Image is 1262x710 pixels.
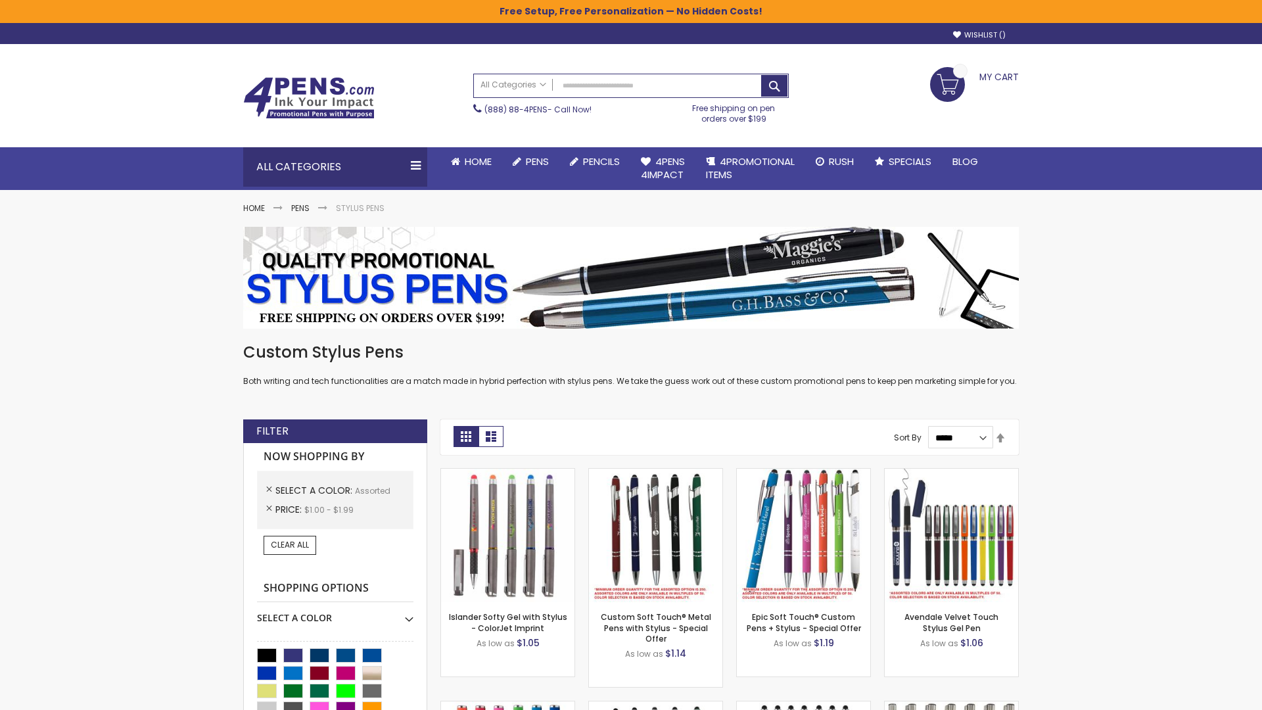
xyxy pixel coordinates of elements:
[583,154,620,168] span: Pencils
[271,539,309,550] span: Clear All
[665,647,686,660] span: $1.14
[257,575,413,603] strong: Shopping Options
[502,147,559,176] a: Pens
[440,147,502,176] a: Home
[264,536,316,554] a: Clear All
[243,147,427,187] div: All Categories
[243,77,375,119] img: 4Pens Custom Pens and Promotional Products
[625,648,663,659] span: As low as
[449,611,567,633] a: Islander Softy Gel with Stylus - ColorJet Imprint
[243,342,1019,387] div: Both writing and tech functionalities are a match made in hybrid perfection with stylus pens. We ...
[441,469,574,602] img: Islander Softy Gel with Stylus - ColorJet Imprint-Assorted
[829,154,854,168] span: Rush
[864,147,942,176] a: Specials
[747,611,861,633] a: Epic Soft Touch® Custom Pens + Stylus - Special Offer
[737,469,870,602] img: 4P-MS8B-Assorted
[257,443,413,471] strong: Now Shopping by
[441,468,574,479] a: Islander Softy Gel with Stylus - ColorJet Imprint-Assorted
[641,154,685,181] span: 4Pens 4impact
[679,98,789,124] div: Free shipping on pen orders over $199
[589,469,722,602] img: Custom Soft Touch® Metal Pens with Stylus-Assorted
[275,484,355,497] span: Select A Color
[336,202,385,214] strong: Stylus Pens
[484,104,548,115] a: (888) 88-4PENS
[355,485,390,496] span: Assorted
[885,469,1018,602] img: Avendale Velvet Touch Stylus Gel Pen-Assorted
[894,432,922,443] label: Sort By
[942,147,989,176] a: Blog
[630,147,695,190] a: 4Pens4impact
[454,426,479,447] strong: Grid
[484,104,592,115] span: - Call Now!
[695,147,805,190] a: 4PROMOTIONALITEMS
[257,602,413,625] div: Select A Color
[737,468,870,479] a: 4P-MS8B-Assorted
[477,638,515,649] span: As low as
[275,503,304,516] span: Price
[291,202,310,214] a: Pens
[889,154,931,168] span: Specials
[517,636,540,650] span: $1.05
[243,342,1019,363] h1: Custom Stylus Pens
[243,202,265,214] a: Home
[465,154,492,168] span: Home
[953,30,1006,40] a: Wishlist
[952,154,978,168] span: Blog
[304,504,354,515] span: $1.00 - $1.99
[805,147,864,176] a: Rush
[885,468,1018,479] a: Avendale Velvet Touch Stylus Gel Pen-Assorted
[526,154,549,168] span: Pens
[601,611,711,644] a: Custom Soft Touch® Metal Pens with Stylus - Special Offer
[706,154,795,181] span: 4PROMOTIONAL ITEMS
[559,147,630,176] a: Pencils
[256,424,289,438] strong: Filter
[904,611,998,633] a: Avendale Velvet Touch Stylus Gel Pen
[589,468,722,479] a: Custom Soft Touch® Metal Pens with Stylus-Assorted
[774,638,812,649] span: As low as
[243,227,1019,329] img: Stylus Pens
[814,636,834,650] span: $1.19
[480,80,546,90] span: All Categories
[474,74,553,96] a: All Categories
[960,636,983,650] span: $1.06
[920,638,958,649] span: As low as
